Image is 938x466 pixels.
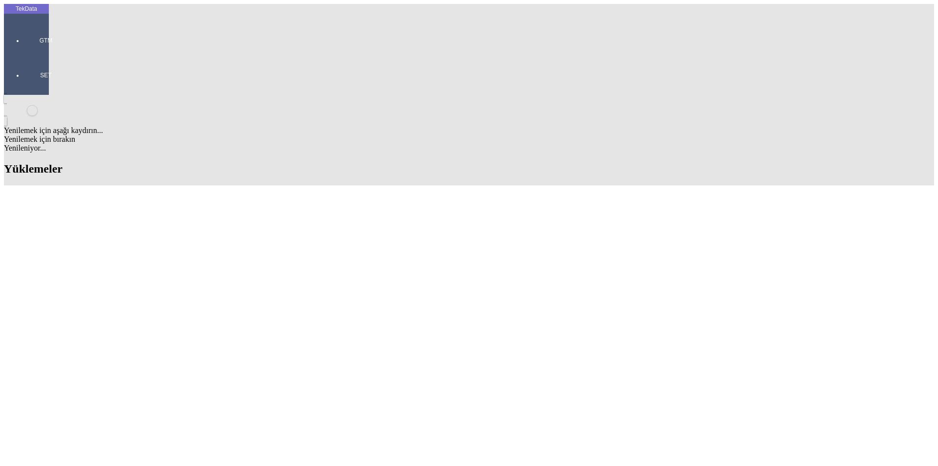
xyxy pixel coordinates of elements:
[31,37,61,44] span: GTM
[4,126,934,135] div: Yenilemek için aşağı kaydırın...
[4,135,934,144] div: Yenilemek için bırakın
[31,71,61,79] span: SET
[4,162,934,176] h2: Yüklemeler
[4,5,49,13] div: TekData
[4,144,934,153] div: Yenileniyor...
